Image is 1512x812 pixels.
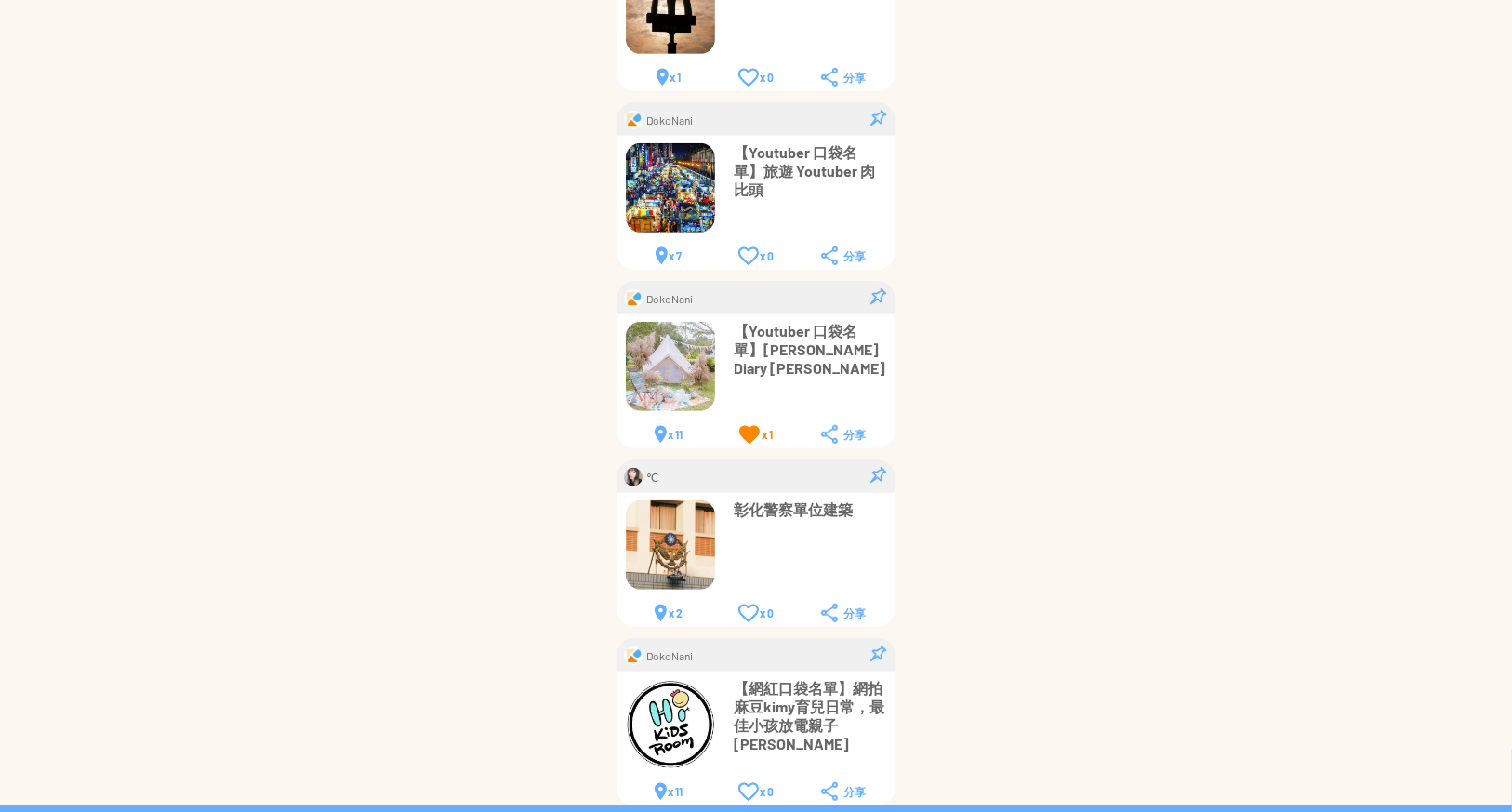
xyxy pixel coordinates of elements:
[734,500,886,519] p: 彰化警察單位建築
[626,322,715,411] img: Visruth.jpg not found
[738,246,775,265] div: x 0
[646,468,866,486] div: ℃
[655,782,683,801] div: x 11
[821,782,866,801] div: 分享
[738,604,775,622] div: x 0
[655,425,683,444] div: x 11
[626,679,715,768] img: Visruth.jpg not found
[655,604,683,622] div: x 2
[734,679,886,753] p: 【網紅口袋名單】網拍麻豆kimy育兒日常，最佳小孩放電親子[PERSON_NAME]
[821,68,866,87] div: 分享
[624,111,643,129] img: Visruth.jpg not found
[734,322,886,378] p: 【Youtuber 口袋名單】[PERSON_NAME] Diary [PERSON_NAME]
[624,289,643,308] img: Visruth.jpg not found
[626,500,715,590] img: Visruth.jpg not found
[821,604,866,622] div: 分享
[734,143,886,199] p: 【Youtuber 口袋名單】旅遊 Youtuber 肉比頭
[626,143,715,233] img: Visruth.jpg not found
[646,111,866,129] div: DokoNani
[821,425,866,444] div: 分享
[738,68,775,87] div: x 0
[624,646,643,665] img: Visruth.jpg not found
[738,782,775,801] div: x 0
[821,246,866,265] div: 分享
[739,425,773,444] div: x 1
[646,646,866,665] div: DokoNani
[657,68,682,87] div: x 1
[624,468,643,486] img: Visruth.jpg not found
[656,246,683,265] div: x 7
[646,289,866,308] div: DokoNani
